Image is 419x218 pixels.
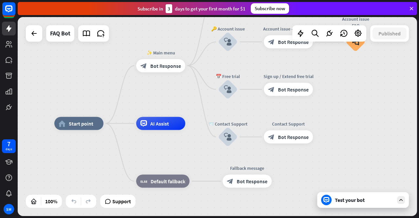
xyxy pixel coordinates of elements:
[208,121,247,127] div: 📨 Contact Support
[43,196,59,207] div: 100%
[150,62,181,69] span: Bot Response
[6,147,12,151] div: days
[259,26,318,32] div: Account issue — 🔍 menu
[150,120,169,127] span: AI Assist
[208,26,247,32] div: 🔑 Account issue
[151,178,185,185] span: Default fallback
[259,73,318,80] div: Sign up / Extend free trial
[69,120,93,127] span: Start point
[7,141,10,147] div: 7
[341,16,370,29] div: Account issue FAQ
[137,4,246,13] div: Subscribe in days to get your first month for $1
[50,25,70,42] div: FAQ Bot
[224,86,232,93] i: block_user_input
[4,204,14,214] div: SM
[131,49,190,56] div: ✨ Main menu
[268,39,275,45] i: block_bot_response
[227,178,233,185] i: block_bot_response
[224,38,232,46] i: block_user_input
[112,196,131,207] span: Support
[278,86,309,93] span: Bot Response
[59,120,65,127] i: home_2
[268,134,275,140] i: block_bot_response
[373,28,407,39] button: Published
[335,197,394,203] div: Test your bot
[224,133,232,141] i: block_user_input
[278,39,309,45] span: Bot Response
[251,3,289,14] div: Subscribe now
[237,178,267,185] span: Bot Response
[268,86,275,93] i: block_bot_response
[352,38,359,46] i: block_faq
[140,178,147,185] i: block_fallback
[140,62,147,69] i: block_bot_response
[208,73,247,80] div: 📅 Free trial
[2,139,16,153] a: 7 days
[166,4,172,13] div: 3
[259,121,318,127] div: Contact Support
[5,3,25,22] button: Open LiveChat chat widget
[218,165,277,171] div: Fallback message
[278,134,309,140] span: Bot Response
